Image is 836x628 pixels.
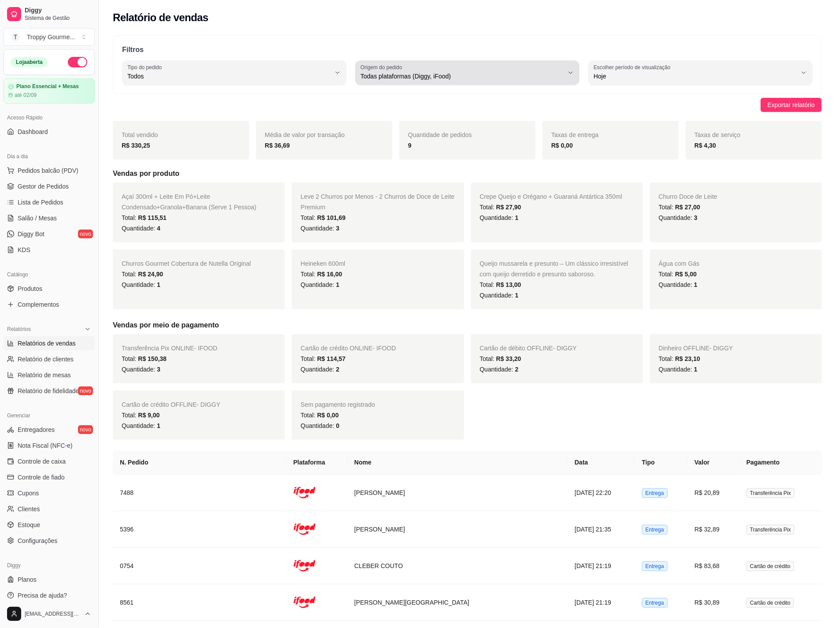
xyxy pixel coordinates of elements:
span: Transferência Pix [747,488,795,498]
span: Total: [122,355,167,362]
span: 3 [694,214,698,221]
a: Clientes [4,502,95,516]
span: 1 [515,214,519,221]
span: Sistema de Gestão [25,15,91,22]
span: Todas plataformas (Diggy, iFood) [360,72,564,81]
button: Pedidos balcão (PDV) [4,164,95,178]
span: Quantidade: [659,366,698,373]
span: Quantidade: [659,214,698,221]
span: Total: [480,355,521,362]
img: ifood [294,555,316,577]
span: Exportar relatório [768,100,815,110]
td: [PERSON_NAME] [347,475,568,511]
span: Nota Fiscal (NFC-e) [18,441,72,450]
a: Relatório de fidelidadenovo [4,384,95,398]
a: Controle de caixa [4,454,95,468]
span: Média de valor por transação [265,131,345,138]
span: Pedidos balcão (PDV) [18,166,78,175]
span: [EMAIL_ADDRESS][DOMAIN_NAME] [25,610,81,617]
a: Complementos [4,297,95,312]
span: Quantidade: [122,366,160,373]
button: Alterar Status [68,57,87,67]
a: Relatório de mesas [4,368,95,382]
span: Dashboard [18,127,48,136]
span: Cartão de crédito ONLINE - IFOOD [301,345,396,352]
span: Queijo mussarela e presunto – Um clássico irresistível com queijo derretido e presunto saboroso. [480,260,628,278]
img: ifood [294,591,316,613]
span: Controle de caixa [18,457,66,466]
p: Filtros [122,45,813,55]
span: Planos [18,575,37,584]
span: Total: [301,355,346,362]
span: Controle de fiado [18,473,65,482]
div: Catálogo [4,268,95,282]
span: Cupons [18,489,39,498]
a: Precisa de ajuda? [4,588,95,602]
span: Taxas de entrega [551,131,598,138]
span: 0 [336,422,339,429]
span: Quantidade: [301,281,339,288]
a: Dashboard [4,125,95,139]
span: Precisa de ajuda? [18,591,67,600]
span: R$ 27,00 [675,204,700,211]
label: Escolher período de visualização [594,63,673,71]
span: Relatório de fidelidade [18,386,79,395]
span: Produtos [18,284,42,293]
span: 1 [515,292,519,299]
span: 1 [694,366,698,373]
span: R$ 27,90 [496,204,521,211]
span: 1 [157,422,160,429]
span: R$ 16,00 [317,271,342,278]
span: R$ 33,20 [496,355,521,362]
span: Heineken 600ml [301,260,345,267]
span: Total: [480,281,521,288]
a: Relatório de clientes [4,352,95,366]
span: Taxas de serviço [695,131,740,138]
td: 8561 [113,584,286,621]
span: Todos [127,72,331,81]
img: ifood [294,482,316,504]
span: Estoque [18,520,40,529]
span: Total: [122,214,167,221]
span: Relatório de mesas [18,371,71,379]
a: Configurações [4,534,95,548]
span: R$ 101,69 [317,214,346,221]
span: 1 [694,281,698,288]
span: Configurações [18,536,57,545]
span: Salão / Mesas [18,214,57,223]
button: [EMAIL_ADDRESS][DOMAIN_NAME] [4,603,95,624]
h5: Vendas por produto [113,168,822,179]
span: Crepe Queijo e Orégano + Guaraná Antártica 350ml [480,193,622,200]
span: 3 [157,366,160,373]
span: R$ 24,90 [138,271,163,278]
span: Total: [122,271,163,278]
th: Data [568,450,635,475]
span: Dinheiro OFFLINE - DIGGY [659,345,733,352]
a: Salão / Mesas [4,211,95,225]
span: Quantidade: [301,225,339,232]
span: Quantidade: [301,366,339,373]
td: [DATE] 21:35 [568,511,635,548]
td: [DATE] 22:20 [568,475,635,511]
strong: R$ 0,00 [551,142,573,149]
span: Quantidade: [122,225,160,232]
td: 5396 [113,511,286,548]
span: 2 [515,366,519,373]
span: Açaí 300ml + Leite Em Pó+Leite Condensado+Granola+Banana (Serve 1 Pessoa) [122,193,256,211]
th: N. Pedido [113,450,286,475]
td: 0754 [113,548,286,584]
span: Complementos [18,300,59,309]
strong: R$ 4,30 [695,142,716,149]
span: R$ 5,00 [675,271,697,278]
span: Quantidade: [659,281,698,288]
span: Entrega [642,561,668,571]
button: Escolher período de visualizaçãoHoje [588,60,813,85]
span: Quantidade: [480,366,519,373]
span: R$ 114,57 [317,355,346,362]
span: Gestor de Pedidos [18,182,69,191]
button: Select a team [4,28,95,46]
span: Churro Doce de Leite [659,193,717,200]
span: Total: [659,204,700,211]
label: Tipo do pedido [127,63,165,71]
span: Diggy [25,7,91,15]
